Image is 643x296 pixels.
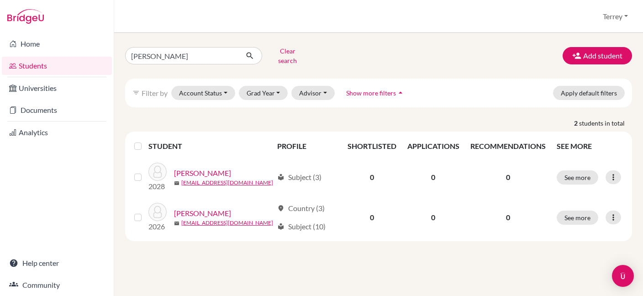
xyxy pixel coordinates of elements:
[599,8,632,25] button: Terrey
[557,170,598,185] button: See more
[142,89,168,97] span: Filter by
[277,203,325,214] div: Country (3)
[465,135,551,157] th: RECOMMENDATIONS
[262,44,313,68] button: Clear search
[342,157,402,197] td: 0
[148,163,167,181] img: Launer, Raphael
[277,174,285,181] span: local_library
[402,157,465,197] td: 0
[174,180,179,186] span: mail
[174,221,179,226] span: mail
[239,86,288,100] button: Grad Year
[2,123,112,142] a: Analytics
[277,221,326,232] div: Subject (10)
[148,135,272,157] th: STUDENT
[342,197,402,238] td: 0
[402,135,465,157] th: APPLICATIONS
[181,219,273,227] a: [EMAIL_ADDRESS][DOMAIN_NAME]
[277,172,321,183] div: Subject (3)
[148,203,167,221] img: Purnama, Raphael Alexander
[125,47,238,64] input: Find student by name...
[291,86,335,100] button: Advisor
[553,86,625,100] button: Apply default filters
[557,211,598,225] button: See more
[338,86,413,100] button: Show more filtersarrow_drop_up
[171,86,235,100] button: Account Status
[574,118,579,128] strong: 2
[2,254,112,272] a: Help center
[551,135,628,157] th: SEE MORE
[346,89,396,97] span: Show more filters
[2,101,112,119] a: Documents
[612,265,634,287] div: Open Intercom Messenger
[272,135,342,157] th: PROFILE
[2,35,112,53] a: Home
[277,205,285,212] span: location_on
[2,276,112,294] a: Community
[174,168,231,179] a: [PERSON_NAME]
[470,172,546,183] p: 0
[2,79,112,97] a: Universities
[174,208,231,219] a: [PERSON_NAME]
[132,89,140,96] i: filter_list
[402,197,465,238] td: 0
[148,221,167,232] p: 2026
[470,212,546,223] p: 0
[579,118,632,128] span: students in total
[342,135,402,157] th: SHORTLISTED
[148,181,167,192] p: 2028
[563,47,632,64] button: Add student
[2,57,112,75] a: Students
[7,9,44,24] img: Bridge-U
[181,179,273,187] a: [EMAIL_ADDRESS][DOMAIN_NAME]
[277,223,285,230] span: local_library
[396,88,405,97] i: arrow_drop_up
